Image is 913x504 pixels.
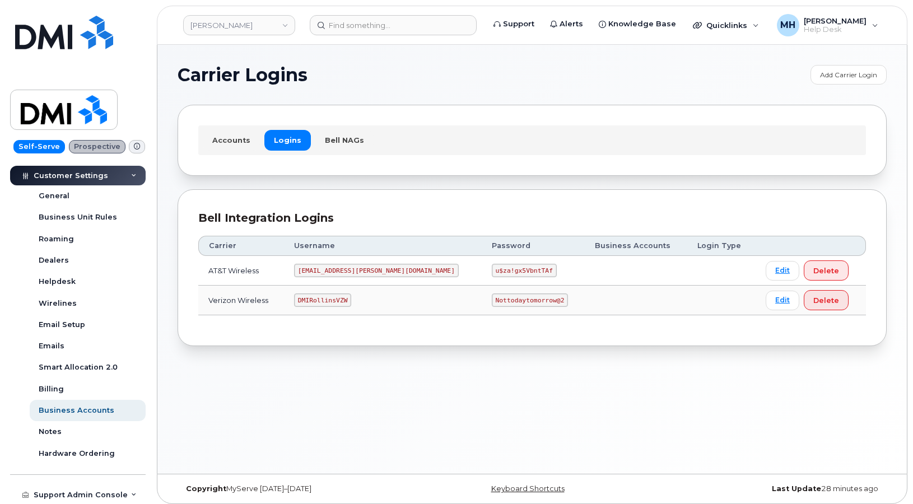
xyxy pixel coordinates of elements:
td: AT&T Wireless [198,256,284,286]
strong: Copyright [186,484,226,493]
a: Add Carrier Login [810,65,887,85]
div: Bell Integration Logins [198,210,866,226]
div: MyServe [DATE]–[DATE] [178,484,414,493]
strong: Last Update [772,484,821,493]
a: Edit [766,291,799,310]
button: Delete [804,290,849,310]
code: DMIRollinsVZW [294,293,351,307]
code: u$za!gx5VbntTAf [492,264,557,277]
div: 28 minutes ago [650,484,887,493]
a: Accounts [203,130,260,150]
button: Delete [804,260,849,281]
a: Bell NAGs [315,130,374,150]
th: Username [284,236,482,256]
a: Edit [766,261,799,281]
a: Keyboard Shortcuts [491,484,565,493]
th: Business Accounts [585,236,687,256]
span: Delete [813,295,839,306]
code: Nottodaytomorrow@2 [492,293,568,307]
th: Carrier [198,236,284,256]
span: Delete [813,265,839,276]
th: Password [482,236,585,256]
th: Login Type [687,236,756,256]
a: Logins [264,130,311,150]
td: Verizon Wireless [198,286,284,315]
code: [EMAIL_ADDRESS][PERSON_NAME][DOMAIN_NAME] [294,264,459,277]
span: Carrier Logins [178,67,308,83]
